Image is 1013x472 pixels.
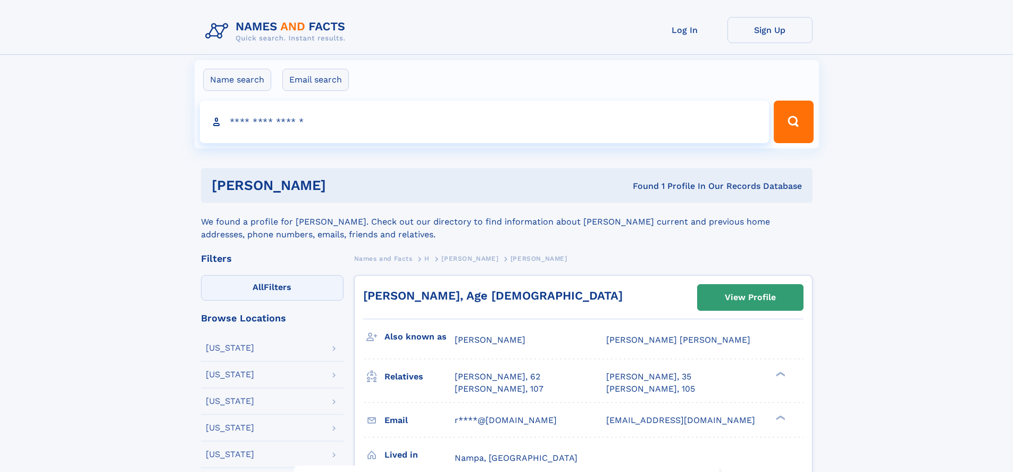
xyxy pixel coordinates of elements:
[206,344,254,352] div: [US_STATE]
[384,411,455,429] h3: Email
[203,69,271,91] label: Name search
[725,285,776,310] div: View Profile
[698,285,803,310] a: View Profile
[206,424,254,432] div: [US_STATE]
[479,180,802,192] div: Found 1 Profile In Our Records Database
[206,450,254,459] div: [US_STATE]
[510,255,567,262] span: [PERSON_NAME]
[200,101,769,143] input: search input
[282,69,349,91] label: Email search
[212,179,480,192] h1: [PERSON_NAME]
[201,17,354,46] img: Logo Names and Facts
[206,370,254,379] div: [US_STATE]
[727,17,813,43] a: Sign Up
[384,446,455,464] h3: Lived in
[773,371,786,378] div: ❯
[201,275,344,301] label: Filters
[606,371,691,383] a: [PERSON_NAME], 35
[354,252,413,265] a: Names and Facts
[206,397,254,405] div: [US_STATE]
[642,17,727,43] a: Log In
[606,335,750,345] span: [PERSON_NAME] [PERSON_NAME]
[441,252,498,265] a: [PERSON_NAME]
[424,252,430,265] a: H
[773,414,786,421] div: ❯
[606,415,755,425] span: [EMAIL_ADDRESS][DOMAIN_NAME]
[455,335,525,345] span: [PERSON_NAME]
[455,383,543,395] a: [PERSON_NAME], 107
[424,255,430,262] span: H
[441,255,498,262] span: [PERSON_NAME]
[253,282,264,292] span: All
[606,383,695,395] a: [PERSON_NAME], 105
[455,453,577,463] span: Nampa, [GEOGRAPHIC_DATA]
[201,203,813,241] div: We found a profile for [PERSON_NAME]. Check out our directory to find information about [PERSON_N...
[455,371,540,383] a: [PERSON_NAME], 62
[201,313,344,323] div: Browse Locations
[774,101,813,143] button: Search Button
[384,368,455,386] h3: Relatives
[201,254,344,263] div: Filters
[384,328,455,346] h3: Also known as
[363,289,623,302] a: [PERSON_NAME], Age [DEMOGRAPHIC_DATA]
